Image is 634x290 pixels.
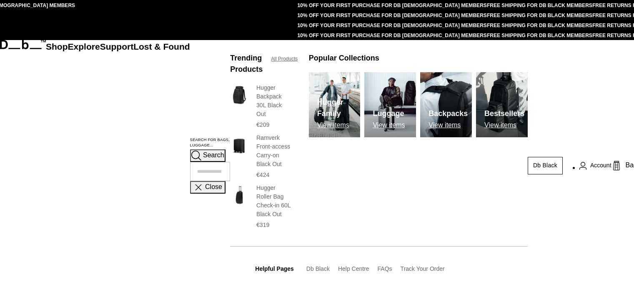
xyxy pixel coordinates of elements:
img: Ramverk Front-access Carry-on Black Out [230,134,248,156]
span: Search [203,152,224,159]
a: Account [579,161,611,171]
img: Db [476,72,528,137]
label: Search for Bags, Luggage... [190,137,231,149]
a: FREE SHIPPING FOR DB BLACK MEMBERS [487,13,592,18]
span: €319 [256,222,269,228]
h3: Helpful Pages [255,265,294,273]
a: Shop [46,42,68,51]
span: Close [205,184,222,191]
a: Hugger Backpack 30L Black Out Hugger Backpack 30L Black Out €209 [230,83,292,129]
a: Help Centre [338,265,369,272]
h3: Trending Products [230,53,263,75]
a: Db Black [306,265,330,272]
p: View items [373,121,405,129]
a: 10% OFF YOUR FIRST PURCHASE FOR DB [DEMOGRAPHIC_DATA] MEMBERS [297,13,486,18]
a: All Products [271,55,298,63]
h3: Hugger Family [317,97,361,119]
img: Db [364,72,416,137]
a: Lost & Found [133,42,190,51]
img: Db [309,72,361,137]
h3: Bestsellers [484,108,524,119]
a: Db Black [528,157,563,174]
a: FAQs [378,265,392,272]
a: Support [100,42,134,51]
h3: Luggage [373,108,405,119]
span: €209 [256,121,269,128]
a: Db Backpacks View items [420,72,472,137]
a: FREE SHIPPING FOR DB BLACK MEMBERS [487,23,592,28]
a: Explore [68,42,100,51]
img: Hugger Roller Bag Check-in 60L Black Out [230,184,248,207]
a: Db Bestsellers View items [476,72,528,137]
img: Hugger Backpack 30L Black Out [230,83,248,106]
a: Ramverk Front-access Carry-on Black Out Ramverk Front-access Carry-on Black Out €424 [230,134,292,179]
button: Close [190,181,226,194]
a: 10% OFF YOUR FIRST PURCHASE FOR DB [DEMOGRAPHIC_DATA] MEMBERS [297,3,486,8]
h3: Hugger Roller Bag Check-in 60L Black Out [256,184,292,219]
h3: Ramverk Front-access Carry-on Black Out [256,134,292,169]
span: Account [590,161,611,170]
h3: Popular Collections [309,53,379,64]
a: FREE SHIPPING FOR DB BLACK MEMBERS [487,33,592,38]
a: Db Luggage View items [364,72,416,137]
a: FREE SHIPPING FOR DB BLACK MEMBERS [487,3,592,8]
a: 10% OFF YOUR FIRST PURCHASE FOR DB [DEMOGRAPHIC_DATA] MEMBERS [297,23,486,28]
a: Db Hugger Family View items [309,72,361,137]
p: View items [317,121,361,129]
span: €424 [256,171,269,178]
h3: Backpacks [429,108,468,119]
p: View items [429,121,468,129]
h3: Hugger Backpack 30L Black Out [256,83,292,119]
button: Search [190,149,226,162]
img: Db [420,72,472,137]
a: 10% OFF YOUR FIRST PURCHASE FOR DB [DEMOGRAPHIC_DATA] MEMBERS [297,33,486,38]
a: Track Your Order [401,265,445,272]
p: View items [484,121,524,129]
a: Hugger Roller Bag Check-in 60L Black Out Hugger Roller Bag Check-in 60L Black Out €319 [230,184,292,229]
